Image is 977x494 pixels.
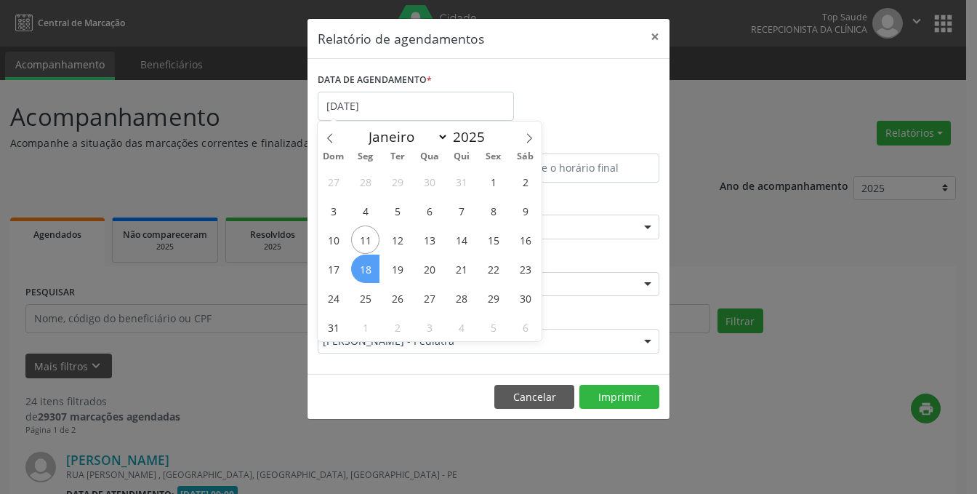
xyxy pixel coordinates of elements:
[415,167,443,196] span: Julho 30, 2025
[362,127,449,147] select: Month
[640,19,670,55] button: Close
[351,284,379,312] span: Agosto 25, 2025
[319,255,347,283] span: Agosto 17, 2025
[319,313,347,341] span: Agosto 31, 2025
[579,385,659,410] button: Imprimir
[414,152,446,162] span: Qua
[350,152,382,162] span: Seg
[351,313,379,341] span: Setembro 1, 2025
[351,226,379,254] span: Agosto 11, 2025
[479,255,507,283] span: Agosto 22, 2025
[383,167,411,196] span: Julho 29, 2025
[492,154,659,183] input: Selecione o horário final
[492,131,659,154] label: ATÉ
[383,255,411,283] span: Agosto 19, 2025
[511,255,539,283] span: Agosto 23, 2025
[383,284,411,312] span: Agosto 26, 2025
[351,255,379,283] span: Agosto 18, 2025
[511,226,539,254] span: Agosto 16, 2025
[415,196,443,225] span: Agosto 6, 2025
[449,127,496,146] input: Year
[415,313,443,341] span: Setembro 3, 2025
[511,167,539,196] span: Agosto 2, 2025
[479,226,507,254] span: Agosto 15, 2025
[318,29,484,48] h5: Relatório de agendamentos
[511,313,539,341] span: Setembro 6, 2025
[510,152,542,162] span: Sáb
[478,152,510,162] span: Sex
[447,313,475,341] span: Setembro 4, 2025
[446,152,478,162] span: Qui
[351,167,379,196] span: Julho 28, 2025
[351,196,379,225] span: Agosto 4, 2025
[415,226,443,254] span: Agosto 13, 2025
[319,196,347,225] span: Agosto 3, 2025
[319,284,347,312] span: Agosto 24, 2025
[319,167,347,196] span: Julho 27, 2025
[415,284,443,312] span: Agosto 27, 2025
[494,385,574,410] button: Cancelar
[447,284,475,312] span: Agosto 28, 2025
[383,226,411,254] span: Agosto 12, 2025
[511,284,539,312] span: Agosto 30, 2025
[511,196,539,225] span: Agosto 9, 2025
[415,255,443,283] span: Agosto 20, 2025
[318,69,432,92] label: DATA DE AGENDAMENTO
[479,196,507,225] span: Agosto 8, 2025
[447,255,475,283] span: Agosto 21, 2025
[447,196,475,225] span: Agosto 7, 2025
[479,313,507,341] span: Setembro 5, 2025
[479,284,507,312] span: Agosto 29, 2025
[382,152,414,162] span: Ter
[479,167,507,196] span: Agosto 1, 2025
[447,226,475,254] span: Agosto 14, 2025
[383,196,411,225] span: Agosto 5, 2025
[319,226,347,254] span: Agosto 10, 2025
[383,313,411,341] span: Setembro 2, 2025
[447,167,475,196] span: Julho 31, 2025
[318,92,514,121] input: Selecione uma data ou intervalo
[318,152,350,162] span: Dom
